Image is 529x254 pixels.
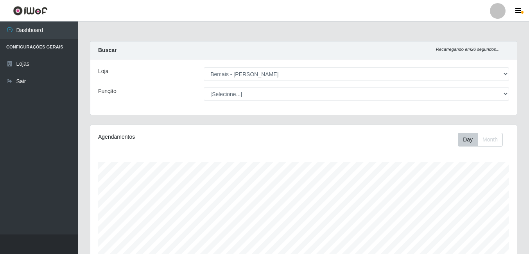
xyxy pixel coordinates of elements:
[13,6,48,16] img: CoreUI Logo
[458,133,503,147] div: First group
[98,133,262,141] div: Agendamentos
[436,47,500,52] i: Recarregando em 26 segundos...
[458,133,478,147] button: Day
[98,67,108,75] label: Loja
[458,133,509,147] div: Toolbar with button groups
[98,87,117,95] label: Função
[477,133,503,147] button: Month
[98,47,117,53] strong: Buscar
